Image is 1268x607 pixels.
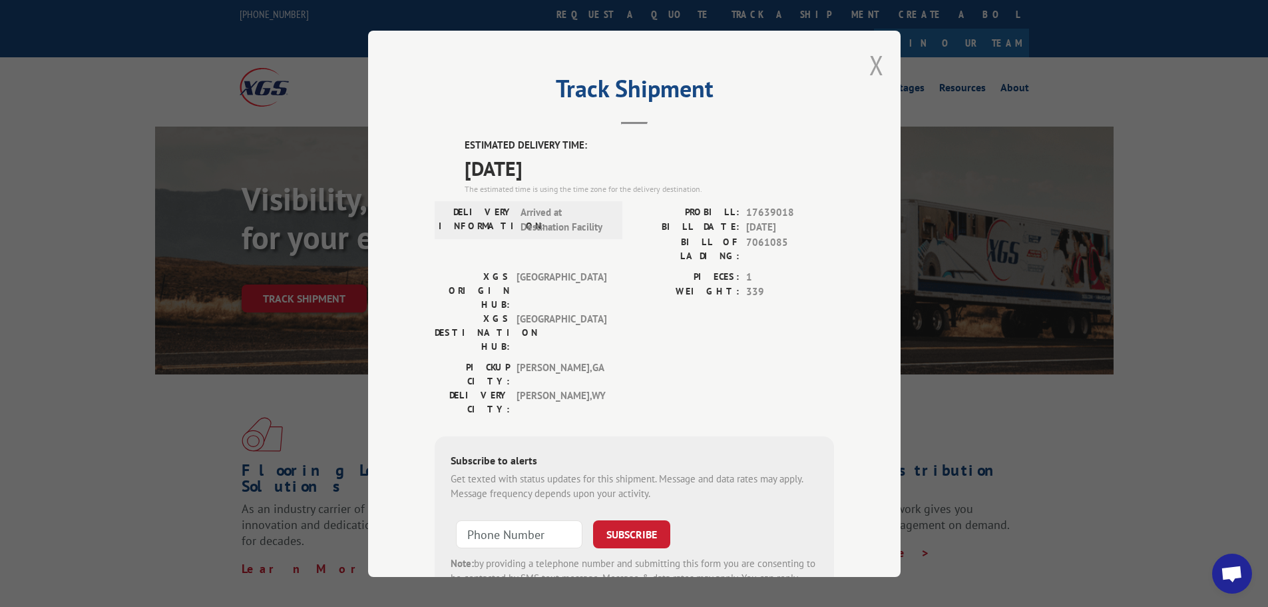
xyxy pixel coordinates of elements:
[451,556,818,601] div: by providing a telephone number and submitting this form you are consenting to be contacted by SM...
[435,388,510,416] label: DELIVERY CITY:
[634,235,740,263] label: BILL OF LADING:
[435,79,834,105] h2: Track Shipment
[746,220,834,235] span: [DATE]
[1212,554,1252,594] div: Open chat
[593,520,670,548] button: SUBSCRIBE
[456,520,582,548] input: Phone Number
[746,235,834,263] span: 7061085
[634,205,740,220] label: PROBILL:
[465,138,834,153] label: ESTIMATED DELIVERY TIME:
[439,205,514,235] label: DELIVERY INFORMATION:
[435,360,510,388] label: PICKUP CITY:
[517,360,606,388] span: [PERSON_NAME] , GA
[517,311,606,353] span: [GEOGRAPHIC_DATA]
[451,556,474,569] strong: Note:
[869,47,884,83] button: Close modal
[634,285,740,300] label: WEIGHT:
[746,285,834,300] span: 339
[451,471,818,501] div: Get texted with status updates for this shipment. Message and data rates may apply. Message frequ...
[634,220,740,235] label: BILL DATE:
[746,205,834,220] span: 17639018
[521,205,610,235] span: Arrived at Destination Facility
[435,311,510,353] label: XGS DESTINATION HUB:
[465,153,834,183] span: [DATE]
[517,388,606,416] span: [PERSON_NAME] , WY
[517,269,606,311] span: [GEOGRAPHIC_DATA]
[746,269,834,285] span: 1
[451,452,818,471] div: Subscribe to alerts
[634,269,740,285] label: PIECES:
[435,269,510,311] label: XGS ORIGIN HUB:
[465,183,834,195] div: The estimated time is using the time zone for the delivery destination.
